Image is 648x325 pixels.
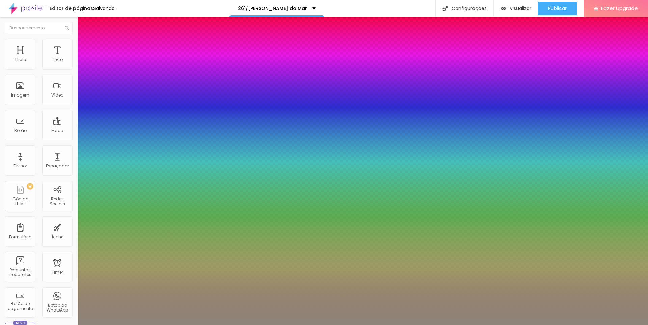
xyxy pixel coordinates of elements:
div: Redes Sociais [44,197,71,207]
div: Divisor [13,164,27,168]
img: Icone [442,6,448,11]
div: Vídeo [51,93,63,98]
div: Espaçador [46,164,69,168]
div: Formulário [9,235,31,239]
div: Perguntas frequentes [7,268,33,277]
span: Publicar [548,6,567,11]
div: Salvando... [93,6,118,11]
span: Fazer Upgrade [601,5,638,11]
input: Buscar elemento [5,22,73,34]
div: Botão [14,128,27,133]
button: Visualizar [494,2,538,15]
img: Icone [65,26,69,30]
span: Visualizar [510,6,531,11]
button: Publicar [538,2,577,15]
div: Botão de pagamento [7,301,33,311]
div: Timer [52,270,63,275]
div: Mapa [51,128,63,133]
div: Texto [52,57,63,62]
div: Título [15,57,26,62]
div: Editor de páginas [46,6,93,11]
div: Ícone [52,235,63,239]
img: view-1.svg [501,6,506,11]
div: Imagem [11,93,29,98]
p: 261/[PERSON_NAME] do Mar [238,6,307,11]
div: Código HTML [7,197,33,207]
div: Botão do WhatsApp [44,303,71,313]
